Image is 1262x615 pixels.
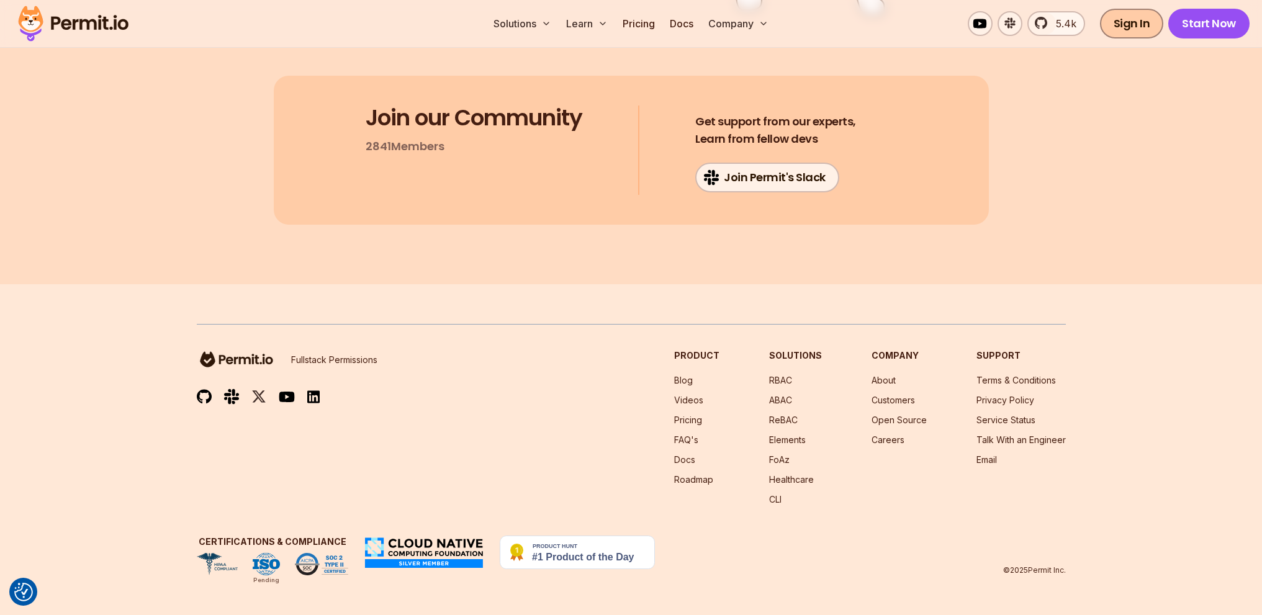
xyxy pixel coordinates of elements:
[14,583,33,601] img: Revisit consent button
[253,553,280,575] img: ISO
[307,390,320,404] img: linkedin
[674,474,713,485] a: Roadmap
[769,434,806,445] a: Elements
[674,375,693,385] a: Blog
[976,415,1035,425] a: Service Status
[489,11,556,36] button: Solutions
[769,474,814,485] a: Healthcare
[976,375,1056,385] a: Terms & Conditions
[674,415,702,425] a: Pricing
[872,395,915,405] a: Customers
[769,395,792,405] a: ABAC
[251,389,266,405] img: twitter
[872,375,896,385] a: About
[197,553,238,575] img: HIPAA
[561,11,613,36] button: Learn
[872,415,927,425] a: Open Source
[976,454,997,465] a: Email
[197,389,212,405] img: github
[695,113,856,130] span: Get support from our experts,
[1100,9,1164,38] a: Sign In
[976,349,1066,362] h3: Support
[197,536,348,548] h3: Certifications & Compliance
[769,415,798,425] a: ReBAC
[12,2,134,45] img: Permit logo
[1048,16,1076,31] span: 5.4k
[366,138,444,155] p: 2841 Members
[769,375,792,385] a: RBAC
[769,494,782,505] a: CLI
[1027,11,1085,36] a: 5.4k
[291,354,377,366] p: Fullstack Permissions
[1168,9,1250,38] a: Start Now
[253,575,279,585] div: Pending
[1003,565,1066,575] p: © 2025 Permit Inc.
[665,11,698,36] a: Docs
[674,454,695,465] a: Docs
[224,388,239,405] img: slack
[618,11,660,36] a: Pricing
[500,536,655,569] img: Permit.io - Never build permissions again | Product Hunt
[872,349,927,362] h3: Company
[769,349,822,362] h3: Solutions
[769,454,790,465] a: FoAz
[279,390,295,404] img: youtube
[695,163,839,192] a: Join Permit's Slack
[695,113,856,148] h4: Learn from fellow devs
[976,434,1066,445] a: Talk With an Engineer
[976,395,1034,405] a: Privacy Policy
[14,583,33,601] button: Consent Preferences
[674,349,719,362] h3: Product
[366,105,582,130] h3: Join our Community
[674,434,698,445] a: FAQ's
[703,11,773,36] button: Company
[197,349,276,369] img: logo
[295,553,348,575] img: SOC
[872,434,904,445] a: Careers
[674,395,703,405] a: Videos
